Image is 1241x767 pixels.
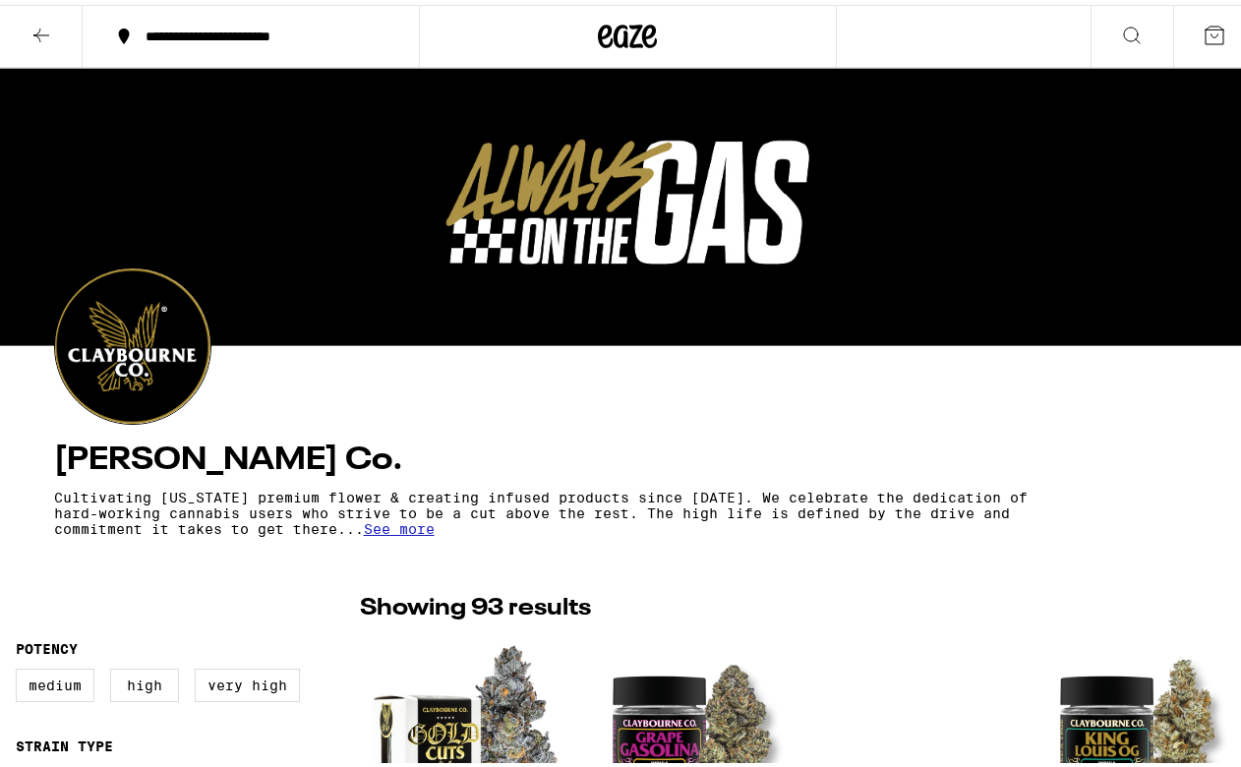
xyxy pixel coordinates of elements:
[54,440,1203,471] h4: [PERSON_NAME] Co.
[54,485,1030,532] p: Cultivating [US_STATE] premium flower & creating infused products since [DATE]. We celebrate the ...
[110,664,179,697] label: High
[360,587,591,620] p: Showing 93 results
[195,664,300,697] label: Very High
[16,734,113,749] legend: Strain Type
[16,664,94,697] label: Medium
[55,264,210,419] img: Claybourne Co. logo
[364,516,435,532] span: See more
[16,636,78,652] legend: Potency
